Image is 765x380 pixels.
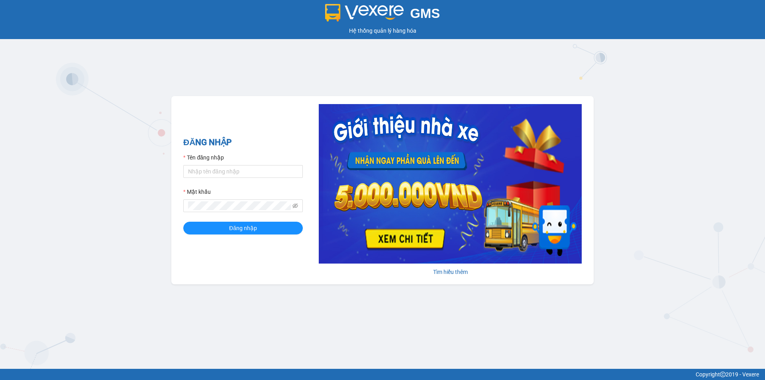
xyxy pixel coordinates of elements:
span: copyright [720,372,726,377]
div: Copyright 2019 - Vexere [6,370,759,379]
span: eye-invisible [292,203,298,209]
span: GMS [410,6,440,21]
h2: ĐĂNG NHẬP [183,136,303,149]
input: Tên đăng nhập [183,165,303,178]
label: Mật khẩu [183,187,211,196]
img: banner-0 [319,104,582,264]
button: Đăng nhập [183,222,303,234]
div: Hệ thống quản lý hàng hóa [2,26,763,35]
span: Đăng nhập [229,224,257,232]
label: Tên đăng nhập [183,153,224,162]
a: GMS [325,12,440,18]
div: Tìm hiểu thêm [319,268,582,276]
img: logo 2 [325,4,404,22]
input: Mật khẩu [188,201,291,210]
